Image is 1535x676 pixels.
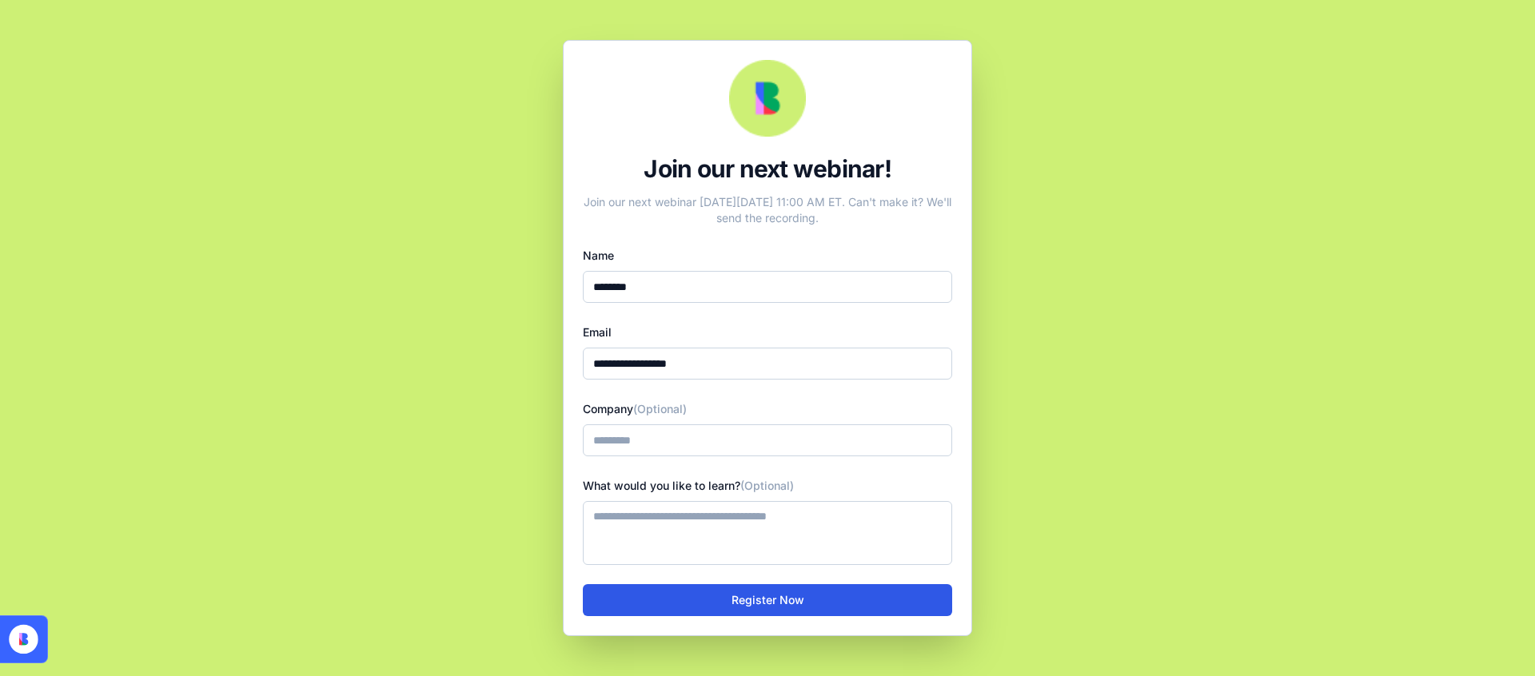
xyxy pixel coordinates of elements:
button: Register Now [583,584,952,616]
img: Webinar Logo [729,60,806,137]
span: (Optional) [740,479,794,492]
span: (Optional) [633,402,687,416]
div: Join our next webinar! [583,154,952,183]
label: Name [583,249,614,262]
label: Company [583,402,687,416]
label: Email [583,325,612,339]
div: Join our next webinar [DATE][DATE] 11:00 AM ET. Can't make it? We'll send the recording. [583,188,952,226]
label: What would you like to learn? [583,479,794,492]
